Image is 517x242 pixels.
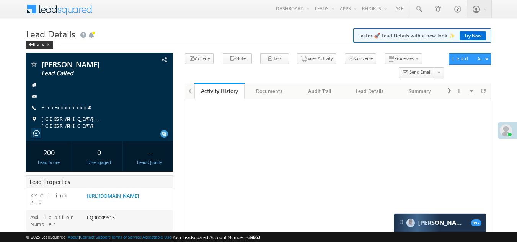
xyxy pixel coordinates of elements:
[394,213,486,232] div: carter-dragCarter[PERSON_NAME]99+
[351,86,388,96] div: Lead Details
[26,234,260,241] span: © 2025 LeadSquared | | | | |
[30,192,80,206] label: KYC link 2_0
[78,159,121,166] div: Disengaged
[185,53,214,64] button: Activity
[223,53,252,64] button: Note
[449,53,491,65] button: Lead Actions
[41,115,160,129] span: [GEOGRAPHIC_DATA], [GEOGRAPHIC_DATA]
[68,234,79,239] a: About
[251,86,288,96] div: Documents
[295,83,345,99] a: Audit Trail
[26,41,53,49] div: Back
[26,41,57,47] a: Back
[260,53,289,64] button: Task
[26,28,75,40] span: Lead Details
[297,53,336,64] button: Sales Activity
[301,86,338,96] div: Audit Trail
[111,234,141,239] a: Terms of Service
[78,145,121,159] div: 0
[399,67,435,78] button: Send Email
[395,83,445,99] a: Summary
[41,60,132,68] span: [PERSON_NAME]
[452,55,485,62] div: Lead Actions
[142,234,171,239] a: Acceptable Use
[345,83,395,99] a: Lead Details
[401,86,438,96] div: Summary
[460,31,486,40] a: Try Now
[173,234,260,240] span: Your Leadsquared Account Number is
[41,70,132,77] span: Lead Called
[358,32,486,39] span: Faster 🚀 Lead Details with a new look ✨
[30,214,80,227] label: Application Number
[29,178,70,185] span: Lead Properties
[87,192,139,199] a: [URL][DOMAIN_NAME]
[406,219,415,227] img: Carter
[409,69,431,76] span: Send Email
[394,55,414,61] span: Processes
[345,53,376,64] button: Converse
[28,159,70,166] div: Lead Score
[85,214,173,224] div: EQ30009515
[194,83,245,99] a: Activity History
[28,145,70,159] div: 200
[399,219,405,225] img: carter-drag
[128,145,171,159] div: --
[41,104,93,110] a: +xx-xxxxxxxx48
[245,83,295,99] a: Documents
[128,159,171,166] div: Lead Quality
[200,87,239,94] div: Activity History
[80,234,110,239] a: Contact Support
[385,53,422,64] button: Processes
[471,219,481,226] span: 99+
[248,234,260,240] span: 39660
